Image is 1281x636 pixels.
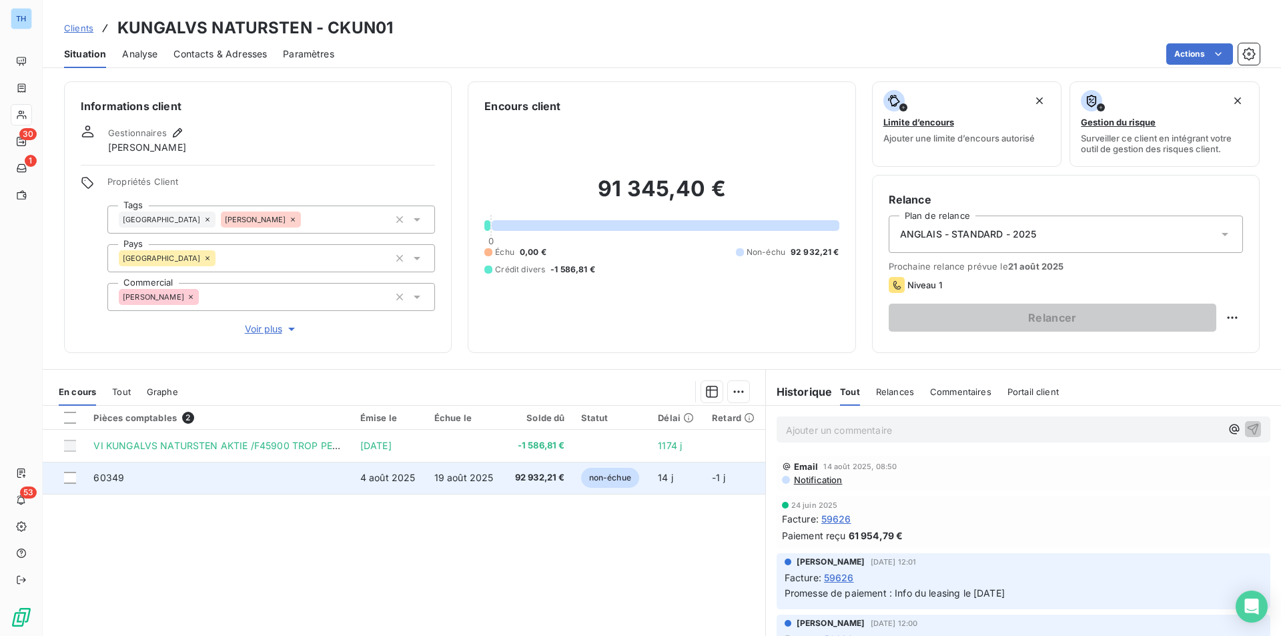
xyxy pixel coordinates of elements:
[840,386,860,397] span: Tout
[123,254,201,262] span: [GEOGRAPHIC_DATA]
[785,587,1005,599] span: Promesse de paiement : Info du leasing le [DATE]
[747,246,785,258] span: Non-échu
[199,291,209,303] input: Ajouter une valeur
[1081,133,1248,154] span: Surveiller ce client en intégrant votre outil de gestion des risques client.
[900,228,1037,241] span: ANGLAIS - STANDARD - 2025
[93,412,344,424] div: Pièces comptables
[11,131,31,152] a: 30
[512,439,565,452] span: -1 586,81 €
[550,264,595,276] span: -1 586,81 €
[11,607,32,628] img: Logo LeanPay
[871,619,918,627] span: [DATE] 12:00
[823,462,897,470] span: 14 août 2025, 08:50
[122,47,157,61] span: Analyse
[930,386,991,397] span: Commentaires
[1007,386,1059,397] span: Portail client
[360,412,418,423] div: Émise le
[1081,117,1156,127] span: Gestion du risque
[889,192,1243,208] h6: Relance
[658,472,673,483] span: 14 j
[889,261,1243,272] span: Prochaine relance prévue le
[871,558,917,566] span: [DATE] 12:01
[791,246,839,258] span: 92 932,21 €
[64,21,93,35] a: Clients
[301,214,312,226] input: Ajouter une valeur
[19,128,37,140] span: 30
[64,47,106,61] span: Situation
[64,23,93,33] span: Clients
[147,386,178,397] span: Graphe
[434,472,494,483] span: 19 août 2025
[512,471,565,485] span: 92 932,21 €
[1166,43,1233,65] button: Actions
[225,216,286,224] span: [PERSON_NAME]
[712,412,757,423] div: Retard
[1008,261,1064,272] span: 21 août 2025
[821,512,851,526] span: 59626
[182,412,194,424] span: 2
[782,512,819,526] span: Facture :
[495,246,514,258] span: Échu
[108,127,167,138] span: Gestionnaires
[283,47,334,61] span: Paramètres
[520,246,546,258] span: 0,00 €
[360,472,416,483] span: 4 août 2025
[484,176,839,216] h2: 91 345,40 €
[581,412,643,423] div: Statut
[25,155,37,167] span: 1
[849,529,903,543] span: 61 954,79 €
[1070,81,1260,167] button: Gestion du risqueSurveiller ce client en intégrant votre outil de gestion des risques client.
[889,304,1216,332] button: Relancer
[712,472,725,483] span: -1 j
[123,216,201,224] span: [GEOGRAPHIC_DATA]
[794,461,819,472] span: Email
[581,468,639,488] span: non-échue
[488,236,494,246] span: 0
[797,617,865,629] span: [PERSON_NAME]
[434,412,496,423] div: Échue le
[81,98,435,114] h6: Informations client
[123,293,184,301] span: [PERSON_NAME]
[512,412,565,423] div: Solde dû
[11,8,32,29] div: TH
[107,176,435,195] span: Propriétés Client
[883,133,1035,143] span: Ajouter une limite d’encours autorisé
[797,556,865,568] span: [PERSON_NAME]
[658,440,682,451] span: 1174 j
[782,529,846,543] span: Paiement reçu
[112,386,131,397] span: Tout
[785,571,821,585] span: Facture :
[173,47,267,61] span: Contacts & Adresses
[791,501,838,509] span: 24 juin 2025
[20,487,37,499] span: 53
[495,264,545,276] span: Crédit divers
[245,322,298,336] span: Voir plus
[93,472,124,483] span: 60349
[117,16,393,40] h3: KUNGALVS NATURSTEN - CKUN01
[216,252,226,264] input: Ajouter une valeur
[360,440,392,451] span: [DATE]
[824,571,854,585] span: 59626
[59,386,96,397] span: En cours
[93,440,352,451] span: VI KUNGALVS NATURSTEN AKTIE /F45900 TROP PERCU
[883,117,954,127] span: Limite d’encours
[907,280,942,290] span: Niveau 1
[658,412,696,423] div: Délai
[484,98,560,114] h6: Encours client
[107,322,435,336] button: Voir plus
[876,386,914,397] span: Relances
[793,474,843,485] span: Notification
[1236,591,1268,623] div: Open Intercom Messenger
[108,141,186,154] span: [PERSON_NAME]
[766,384,833,400] h6: Historique
[872,81,1062,167] button: Limite d’encoursAjouter une limite d’encours autorisé
[11,157,31,179] a: 1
